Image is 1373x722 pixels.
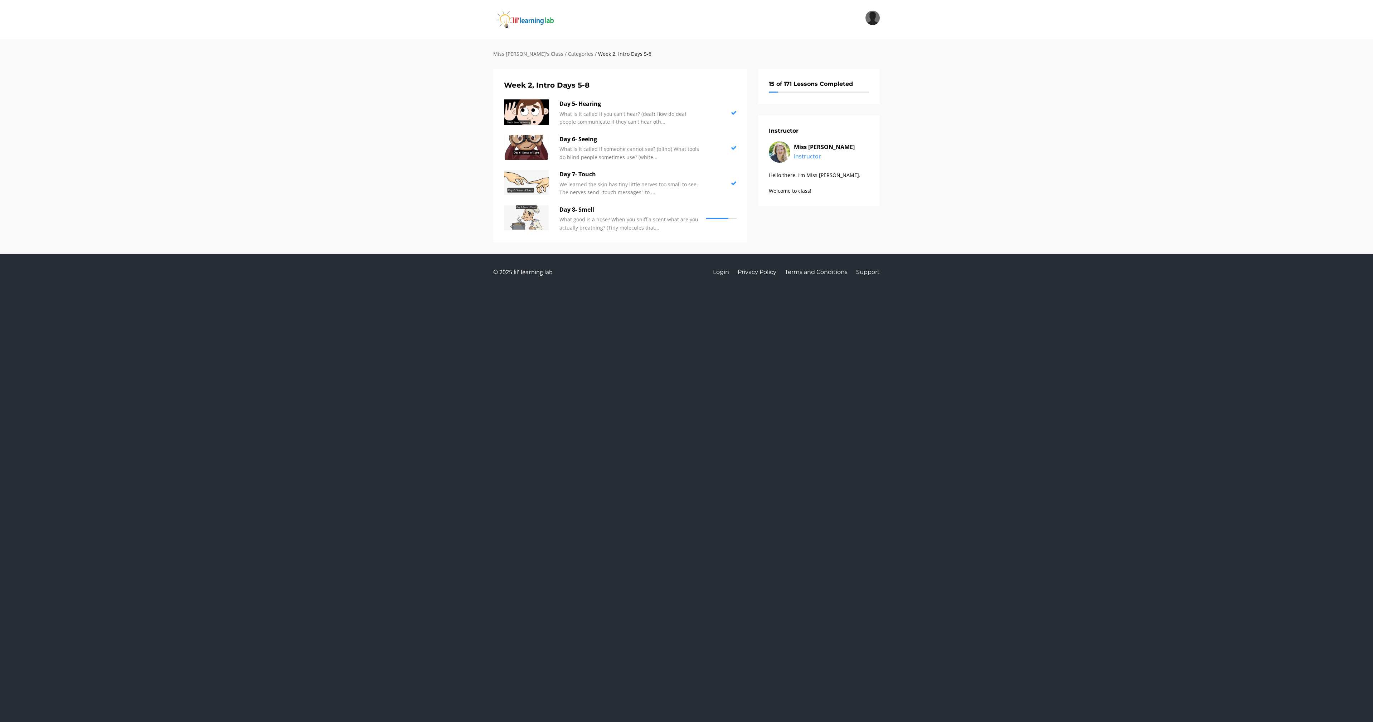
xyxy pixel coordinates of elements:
[785,265,848,279] a: Terms and Conditions
[559,145,703,161] p: What is it called if someone cannot see? (blind) What tools do blind people sometimes use? (white...
[565,50,567,58] div: /
[794,143,869,152] p: Miss [PERSON_NAME]
[559,170,703,179] p: Day 7- Touch
[769,171,869,195] p: Hello there. I’m Miss [PERSON_NAME]. Welcome to class!
[504,99,549,124] img: gRrwcOmaTtiDrulxc9l8_8da069e84be0f56fe9e4bc8d297b331122fa51d5.jpg
[738,265,776,279] a: Privacy Policy
[559,135,703,144] p: Day 6- Seeing
[493,265,553,279] span: © 2025 lil' learning lab
[559,99,703,109] p: Day 5- Hearing
[769,126,869,136] h6: Instructor
[504,170,549,195] img: i7854taoSOybrCBYFoFZ_5ba912658c33491c1c5a474d58dc0f7cb1ea85fb.jpg
[559,110,703,126] p: What is it called if you can't hear? (deaf) How do deaf people communicate if they can't hear oth...
[865,11,880,25] img: f3c122ee6b47e3f793b3894f11e5b8e5
[504,99,737,126] a: Day 5- Hearing What is it called if you can't hear? (deaf) How do deaf people communicate if they...
[504,79,737,91] h5: Week 2, Intro Days 5-8
[856,265,880,279] a: Support
[559,181,703,197] p: We learned the skin has tiny little nerves too small to see. The nerves send "touch messages" to ...
[769,79,869,89] h6: 15 of 171 Lessons Completed
[769,141,790,163] img: uVhVVy84RqujZMVvaW3a_instructor-headshot_300x300.png
[713,265,729,279] a: Login
[504,205,737,232] a: Day 8- Smell What good is a nose? When you sniff a scent what are you actually breathing? (Tiny m...
[504,135,737,161] a: Day 6- Seeing What is it called if someone cannot see? (blind) What tools do blind people sometim...
[504,135,549,160] img: OK9pnWYR6WHHVZCdalib_dea1af28cd8ad2683da6e4f7ac77ef872a62821f.jpg
[595,50,597,58] div: /
[598,50,651,58] div: Week 2, Intro Days 5-8
[568,50,593,57] a: Categories
[504,205,549,230] img: HObMpL8ZQeS41YjPkqPX_44248bf4acc0076d8c9cf5cf6af4586b733f00e0.jpg
[794,152,869,161] p: Instructor
[493,50,563,57] a: Miss [PERSON_NAME]'s Class
[559,216,703,232] p: What good is a nose? When you sniff a scent what are you actually breathing? (Tiny molecules that...
[559,205,703,215] p: Day 8- Smell
[493,11,575,29] img: iJObvVIsTmeLBah9dr2P_logo_360x80.png
[504,170,737,196] a: Day 7- Touch We learned the skin has tiny little nerves too small to see. The nerves send "touch ...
